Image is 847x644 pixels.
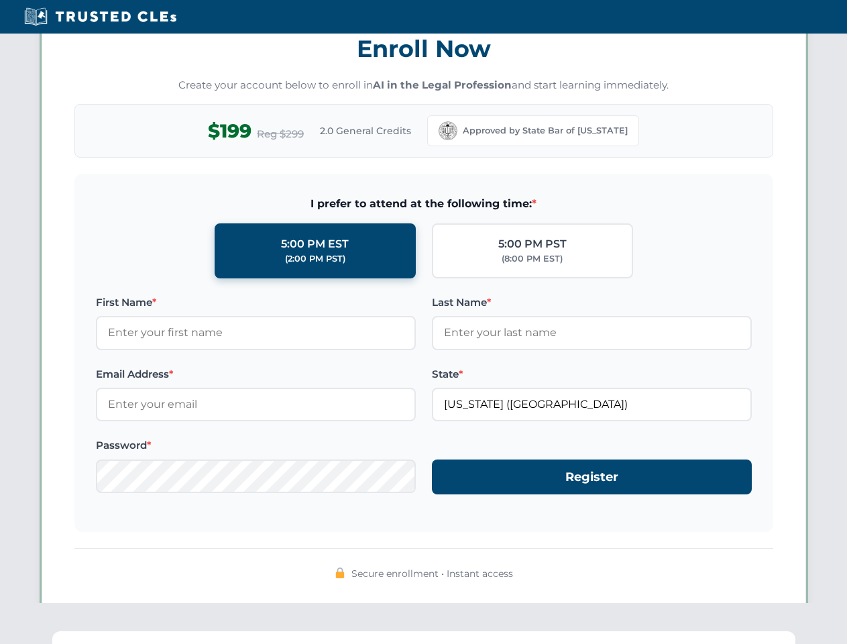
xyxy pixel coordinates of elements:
[432,366,752,382] label: State
[432,316,752,350] input: Enter your last name
[285,252,345,266] div: (2:00 PM PST)
[96,294,416,311] label: First Name
[432,294,752,311] label: Last Name
[502,252,563,266] div: (8:00 PM EST)
[498,235,567,253] div: 5:00 PM PST
[20,7,180,27] img: Trusted CLEs
[373,78,512,91] strong: AI in the Legal Profession
[432,460,752,495] button: Register
[96,437,416,453] label: Password
[96,316,416,350] input: Enter your first name
[208,116,251,146] span: $199
[439,121,457,140] img: California Bar
[96,388,416,421] input: Enter your email
[281,235,349,253] div: 5:00 PM EST
[320,123,411,138] span: 2.0 General Credits
[257,126,304,142] span: Reg $299
[463,124,628,138] span: Approved by State Bar of [US_STATE]
[96,366,416,382] label: Email Address
[351,566,513,581] span: Secure enrollment • Instant access
[335,568,345,578] img: 🔒
[74,78,773,93] p: Create your account below to enroll in and start learning immediately.
[96,195,752,213] span: I prefer to attend at the following time:
[74,28,773,70] h3: Enroll Now
[432,388,752,421] input: California (CA)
